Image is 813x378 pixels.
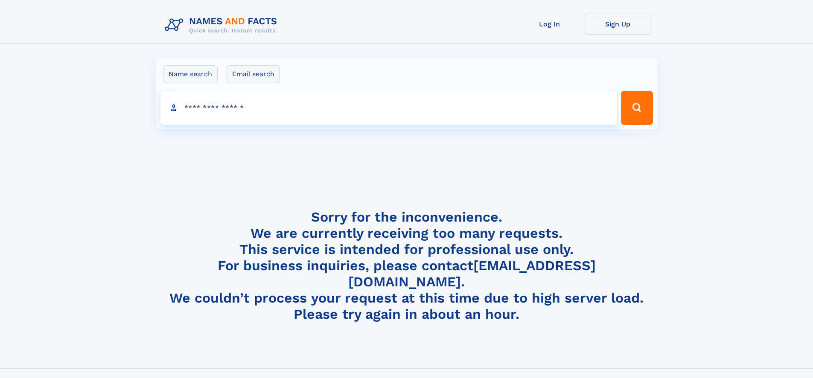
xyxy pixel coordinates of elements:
[348,257,596,290] a: [EMAIL_ADDRESS][DOMAIN_NAME]
[160,91,618,125] input: search input
[621,91,653,125] button: Search Button
[161,209,652,323] h4: Sorry for the inconvenience. We are currently receiving too many requests. This service is intend...
[227,65,280,83] label: Email search
[161,14,284,37] img: Logo Names and Facts
[163,65,218,83] label: Name search
[584,14,652,35] a: Sign Up
[516,14,584,35] a: Log In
